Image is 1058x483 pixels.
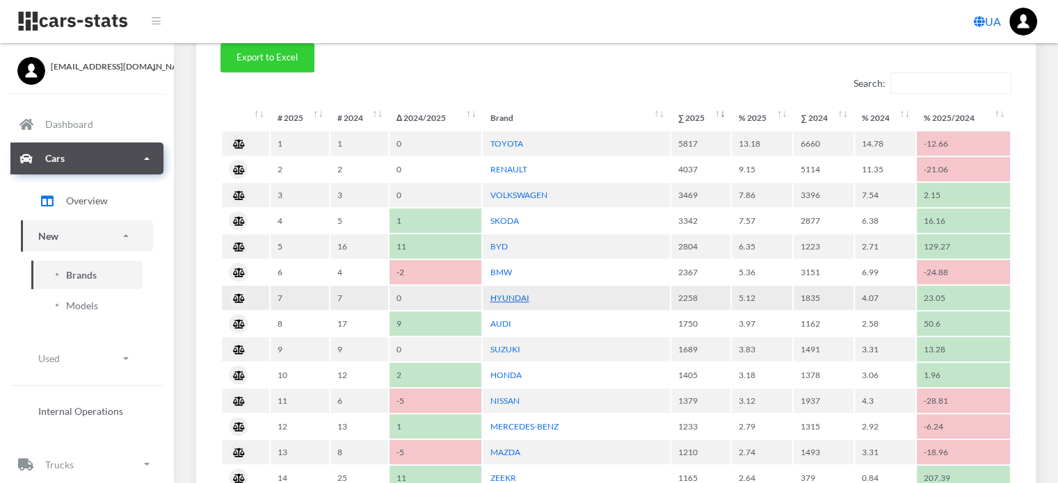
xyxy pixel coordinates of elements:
[390,106,482,130] th: Δ&nbsp;2024/2025: activate to sort column ascending
[330,388,388,413] td: 6
[490,344,520,354] a: SUZUKI
[271,388,328,413] td: 11
[732,311,792,336] td: 3.97
[855,183,915,207] td: 7.54
[671,311,730,336] td: 1750
[237,51,298,63] span: Export to Excel
[271,337,328,361] td: 9
[45,115,93,133] p: Dashboard
[51,60,157,73] span: [EMAIL_ADDRESS][DOMAIN_NAME]
[271,208,328,233] td: 4
[732,440,792,464] td: 2.74
[855,337,915,361] td: 3.31
[490,164,527,174] a: RENAULT
[855,440,915,464] td: 3.31
[732,183,792,207] td: 7.86
[330,157,388,181] td: 2
[671,131,730,156] td: 5817
[794,183,853,207] td: 3396
[671,183,730,207] td: 3469
[490,293,529,303] a: HYUNDAI
[855,414,915,439] td: 2.92
[490,267,511,277] a: BMW
[917,414,1010,439] td: -6.24
[917,286,1010,310] td: 23.05
[890,72,1011,94] input: Search:
[671,414,730,439] td: 1233
[483,106,669,130] th: Brand: activate to sort column ascending
[855,363,915,387] td: 3.06
[271,234,328,259] td: 5
[794,311,853,336] td: 1162
[1009,8,1037,35] img: ...
[17,10,129,32] img: navbar brand
[917,183,1010,207] td: 2.15
[330,234,388,259] td: 16
[271,286,328,310] td: 7
[671,106,730,130] th: ∑&nbsp;2025: activate to sort column ascending
[671,388,730,413] td: 1379
[855,208,915,233] td: 6.38
[671,157,730,181] td: 4037
[66,298,98,313] span: Models
[490,241,507,252] a: BYD
[330,208,388,233] td: 5
[271,260,328,284] td: 6
[917,440,1010,464] td: -18.96
[917,388,1010,413] td: -28.81
[490,190,547,200] a: VOLKSWAGEN
[732,260,792,284] td: 5.36
[490,370,521,380] a: HONDA
[390,414,482,439] td: 1
[917,311,1010,336] td: 50.6
[732,234,792,259] td: 6.35
[794,414,853,439] td: 1315
[31,291,143,320] a: Models
[490,395,519,406] a: NISSAN
[271,440,328,464] td: 13
[671,208,730,233] td: 3342
[390,286,482,310] td: 0
[330,440,388,464] td: 8
[917,363,1010,387] td: 1.96
[855,286,915,310] td: 4.07
[855,260,915,284] td: 6.99
[853,72,1011,94] label: Search:
[917,260,1010,284] td: -24.88
[794,440,853,464] td: 1493
[855,131,915,156] td: 14.78
[490,318,511,329] a: AUDI
[855,388,915,413] td: 4.3
[917,106,1010,130] th: %&nbsp;2025/2024: activate to sort column ascending
[490,138,522,149] a: TOYOTA
[31,261,143,289] a: Brands
[794,106,853,130] th: ∑&nbsp;2024: activate to sort column ascending
[271,131,328,156] td: 1
[794,234,853,259] td: 1223
[732,208,792,233] td: 7.57
[10,142,163,174] a: Cars
[794,208,853,233] td: 2877
[21,397,153,425] a: Internal Operations
[21,220,153,252] a: New
[66,268,97,282] span: Brands
[671,234,730,259] td: 2804
[917,337,1010,361] td: 13.28
[10,108,163,140] a: Dashboard
[794,286,853,310] td: 1835
[45,149,65,167] p: Cars
[855,311,915,336] td: 2.58
[66,193,108,208] span: Overview
[390,208,482,233] td: 1
[671,260,730,284] td: 2367
[390,183,482,207] td: 0
[271,311,328,336] td: 8
[794,388,853,413] td: 1937
[917,234,1010,259] td: 129.27
[390,363,482,387] td: 2
[917,157,1010,181] td: -21.06
[794,157,853,181] td: 5114
[390,157,482,181] td: 0
[671,363,730,387] td: 1405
